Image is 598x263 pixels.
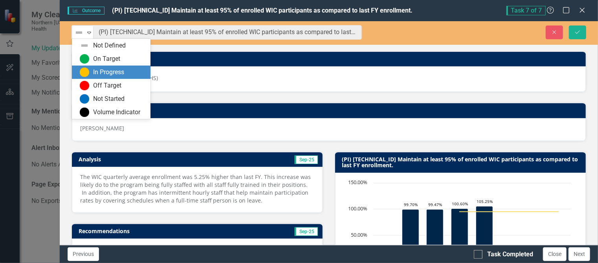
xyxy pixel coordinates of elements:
[79,56,582,62] h3: ClearPoint Owner
[80,81,89,90] img: Off Target
[427,210,444,262] path: FY24, 99.47. Actual.
[93,81,121,90] div: Off Target
[80,108,89,117] img: Volume Indicator
[402,210,419,262] path: FY23, 99.7. Actual.
[79,156,194,162] h3: Analysis
[342,156,582,168] h3: (PI) [TECHNICAL_ID] Maintain at least 95% of enrolled WIC participants as compared to last FY enr...
[543,247,567,261] button: Close
[68,247,99,261] button: Previous
[79,107,582,113] h3: Task Owner
[451,209,468,262] path: FY25, 100.6. Actual.
[80,68,89,77] img: In Progress
[93,108,140,117] div: Volume Indicator
[428,202,442,207] text: 99.47%
[80,41,89,50] img: Not Defined
[506,6,546,15] span: Task 7 of 7
[94,25,362,40] input: This field is required
[476,206,493,262] path: Q1-26, 105.25. Actual.
[80,124,578,132] div: [PERSON_NAME]
[487,250,533,259] div: Task Completed
[93,95,125,104] div: Not Started
[68,7,104,15] span: Outcome
[386,210,560,214] g: Target, series 2 of 2. Line with 8 data points.
[452,201,468,206] text: 100.60%
[295,155,318,164] span: Sep-25
[74,28,84,37] img: Not Defined
[79,228,242,234] h3: Recommendations
[348,205,367,212] text: 100.00%
[295,227,318,236] span: Sep-25
[348,179,367,186] text: 150.00%
[93,68,124,77] div: In Progress
[80,173,314,205] p: The WIC quarterly average enrollment was 5.25% higher than last FY. This increase was likely do t...
[404,202,418,207] text: 99.70%
[93,41,126,50] div: Not Defined
[569,247,590,261] button: Next
[80,54,89,64] img: On Target
[351,231,367,238] text: 50.00%
[477,199,493,204] text: 105.25%
[93,55,120,64] div: On Target
[112,7,413,14] span: (PI) [TECHNICAL_ID] Maintain at least 95% of enrolled WIC participants as compared to last FY enr...
[80,94,89,104] img: Not Started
